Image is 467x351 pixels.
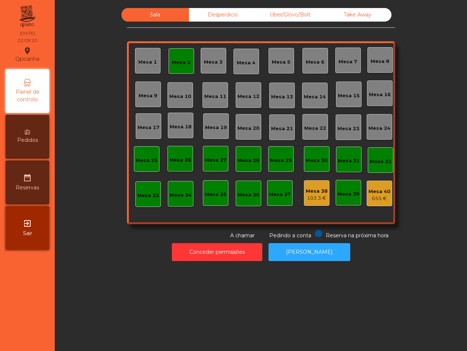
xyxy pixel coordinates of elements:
[189,8,256,22] div: Desperdicio
[238,93,259,100] div: Mesa 12
[7,88,47,103] span: Painel de controlo
[370,158,391,165] div: Mesa 32
[368,188,390,195] div: Mesa 40
[18,4,36,29] img: qpiato
[337,190,359,198] div: Mesa 39
[139,92,157,99] div: Mesa 9
[270,157,292,164] div: Mesa 29
[269,191,291,198] div: Mesa 37
[271,93,293,101] div: Mesa 13
[338,92,360,99] div: Mesa 15
[169,93,191,100] div: Mesa 10
[136,157,158,164] div: Mesa 25
[121,8,189,22] div: Sala
[368,125,390,132] div: Mesa 24
[17,136,38,144] span: Pedidos
[238,125,259,132] div: Mesa 20
[304,93,326,101] div: Mesa 14
[205,156,227,164] div: Mesa 27
[339,58,357,65] div: Mesa 7
[338,157,360,165] div: Mesa 31
[306,188,328,195] div: Mesa 38
[304,125,326,132] div: Mesa 22
[205,124,227,131] div: Mesa 19
[369,91,391,98] div: Mesa 16
[18,37,37,44] div: 22:09:20
[272,58,290,66] div: Mesa 5
[238,191,259,199] div: Mesa 36
[169,156,191,164] div: Mesa 26
[23,173,32,182] i: date_range
[172,243,262,261] button: Conceder permissões
[204,58,223,66] div: Mesa 3
[170,192,192,199] div: Mesa 34
[269,232,311,239] span: Pedindo a conta
[269,243,350,261] button: [PERSON_NAME]
[138,124,159,131] div: Mesa 17
[20,30,35,37] div: [DATE]
[205,191,227,198] div: Mesa 35
[23,230,32,237] span: Sair
[137,192,159,199] div: Mesa 33
[23,46,32,55] i: location_on
[16,184,39,192] span: Reservas
[256,8,324,22] div: Uber/Glovo/Bolt
[238,157,259,164] div: Mesa 28
[170,123,192,131] div: Mesa 18
[306,195,328,202] div: 103.3 €
[23,219,32,228] i: exit_to_app
[371,58,389,65] div: Mesa 8
[230,232,255,239] span: A chamar
[306,157,328,164] div: Mesa 30
[237,59,255,67] div: Mesa 4
[271,125,293,132] div: Mesa 21
[15,45,39,64] div: Qpicanha
[326,232,389,239] span: Reserva na próxima hora
[138,58,157,66] div: Mesa 1
[368,195,390,202] div: 655 €
[324,8,391,22] div: Take Away
[204,93,226,100] div: Mesa 11
[172,59,190,66] div: Mesa 2
[306,58,324,66] div: Mesa 6
[337,125,359,132] div: Mesa 23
